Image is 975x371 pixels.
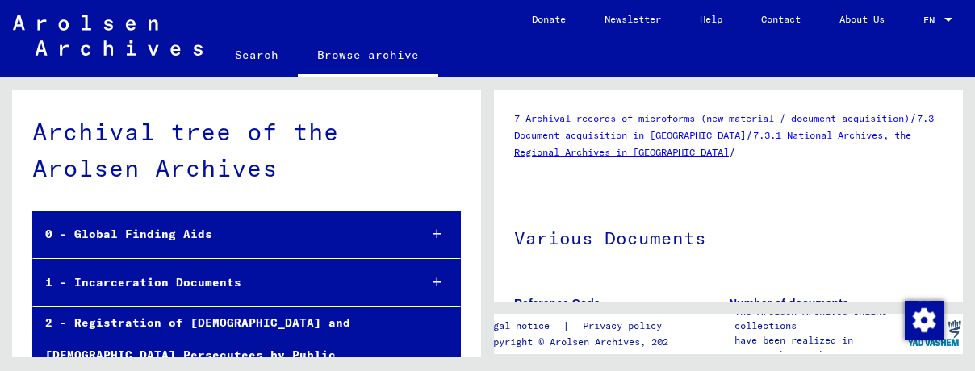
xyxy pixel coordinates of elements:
span: EN [923,15,941,26]
b: Reference Code [514,297,600,310]
a: Legal notice [482,318,563,335]
div: Archival tree of the Arolsen Archives [32,114,461,186]
span: / [910,110,917,125]
h1: Various Documents [514,201,943,272]
div: 1 - Incarceration Documents [33,267,406,298]
a: 7 Archival records of microforms (new material / document acquisition) [514,112,910,124]
img: Change consent [905,301,944,340]
div: Change consent [904,300,943,339]
a: Search [216,35,298,74]
div: 0 - Global Finding Aids [33,219,406,250]
div: | [482,318,681,335]
p: have been realized in partnership with [734,333,904,362]
span: / [729,144,736,159]
p: Copyright © Arolsen Archives, 2021 [482,335,681,349]
img: Arolsen_neg.svg [13,15,203,56]
a: Privacy policy [570,318,681,335]
a: Browse archive [298,35,438,77]
p: The Arolsen Archives online collections [734,304,904,333]
b: Number of documents [729,297,849,310]
span: / [746,127,753,142]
